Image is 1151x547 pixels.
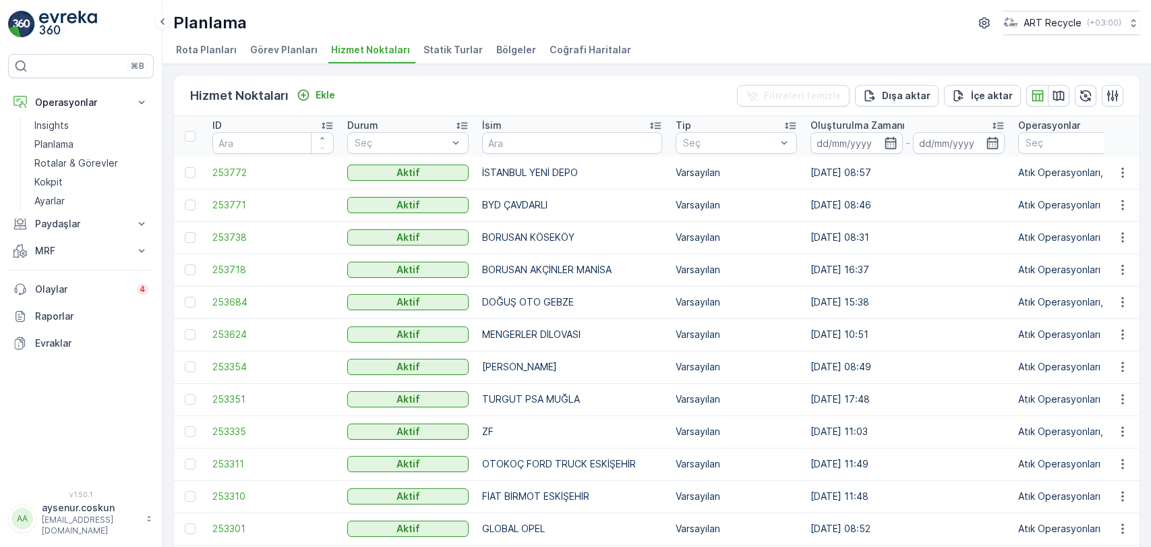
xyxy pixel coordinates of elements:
span: Coğrafi Haritalar [550,43,631,57]
p: MENGERLER DİLOVASI [482,328,662,341]
p: ⌘B [131,61,144,71]
span: Hizmet Noktaları [331,43,410,57]
p: MRF [35,244,127,258]
div: Toggle Row Selected [185,232,196,243]
div: Toggle Row Selected [185,459,196,469]
p: Varsayılan [676,360,797,374]
div: Toggle Row Selected [185,264,196,275]
span: 253738 [212,231,334,244]
td: [DATE] 11:03 [804,415,1011,448]
button: Aktif [347,326,469,343]
div: Toggle Row Selected [185,523,196,534]
a: Raporlar [8,303,154,330]
input: Ara [212,132,334,154]
p: DOĞUŞ OTO GEBZE [482,295,662,309]
p: Aktif [396,522,420,536]
td: [DATE] 15:38 [804,286,1011,318]
p: Aktif [396,425,420,438]
div: Toggle Row Selected [185,362,196,372]
td: [DATE] 17:48 [804,383,1011,415]
p: aysenur.coskun [42,501,139,515]
p: [EMAIL_ADDRESS][DOMAIN_NAME] [42,515,139,536]
button: Aktif [347,521,469,537]
p: OTOKOÇ FORD TRUCK ESKİŞEHİR [482,457,662,471]
p: Operasyonlar [1018,119,1080,132]
p: Operasyonlar [35,96,127,109]
p: Aktif [396,295,420,309]
p: Seç [355,136,448,150]
p: Insights [34,119,69,132]
input: dd/mm/yyyy [810,132,903,154]
p: Varsayılan [676,198,797,212]
p: Varsayılan [676,231,797,244]
p: Aktif [396,328,420,341]
button: Aktif [347,424,469,440]
p: Aktif [396,393,420,406]
a: 253771 [212,198,334,212]
a: Olaylar4 [8,276,154,303]
p: Ayarlar [34,194,65,208]
p: Aktif [396,360,420,374]
p: Oluşturulma Zamanı [810,119,905,132]
a: 253718 [212,263,334,277]
a: 253301 [212,522,334,536]
button: Paydaşlar [8,210,154,237]
p: Dışa aktar [882,89,931,103]
a: 253335 [212,425,334,438]
div: Toggle Row Selected [185,491,196,502]
a: Insights [29,116,154,135]
div: Toggle Row Selected [185,167,196,178]
td: [DATE] 08:31 [804,221,1011,254]
p: Ekle [316,88,335,102]
a: 253624 [212,328,334,341]
p: BYD ÇAVDARLI [482,198,662,212]
p: Aktif [396,263,420,277]
button: Aktif [347,391,469,407]
p: Varsayılan [676,490,797,503]
span: 253354 [212,360,334,374]
a: Rotalar & Görevler [29,154,154,173]
div: AA [11,508,33,529]
p: Paydaşlar [35,217,127,231]
td: [DATE] 11:49 [804,448,1011,480]
p: Varsayılan [676,393,797,406]
span: v 1.50.1 [8,490,154,498]
p: TURGUT PSA MUĞLA [482,393,662,406]
p: Aktif [396,166,420,179]
input: dd/mm/yyyy [913,132,1005,154]
button: Aktif [347,197,469,213]
p: - [906,135,910,151]
a: 253351 [212,393,334,406]
p: Aktif [396,490,420,503]
p: İçe aktar [971,89,1013,103]
p: Durum [347,119,378,132]
a: 253311 [212,457,334,471]
a: 253684 [212,295,334,309]
p: BORUSAN AKÇİNLER MANİSA [482,263,662,277]
td: [DATE] 08:57 [804,156,1011,189]
p: Varsayılan [676,425,797,438]
p: Varsayılan [676,522,797,536]
button: ART Recycle(+03:00) [1003,11,1140,35]
p: Varsayılan [676,328,797,341]
td: [DATE] 08:46 [804,189,1011,221]
p: Filtreleri temizle [764,89,842,103]
img: image_23.png [1003,16,1018,30]
a: 253310 [212,490,334,503]
p: [PERSON_NAME] [482,360,662,374]
span: Statik Turlar [423,43,483,57]
p: FİAT BİRMOT ESKİŞEHİR [482,490,662,503]
p: Tip [676,119,691,132]
p: Aktif [396,231,420,244]
img: logo [8,11,35,38]
button: Aktif [347,456,469,472]
p: ART Recycle [1024,16,1082,30]
p: BORUSAN KÖSEKÖY [482,231,662,244]
p: Seç [683,136,776,150]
